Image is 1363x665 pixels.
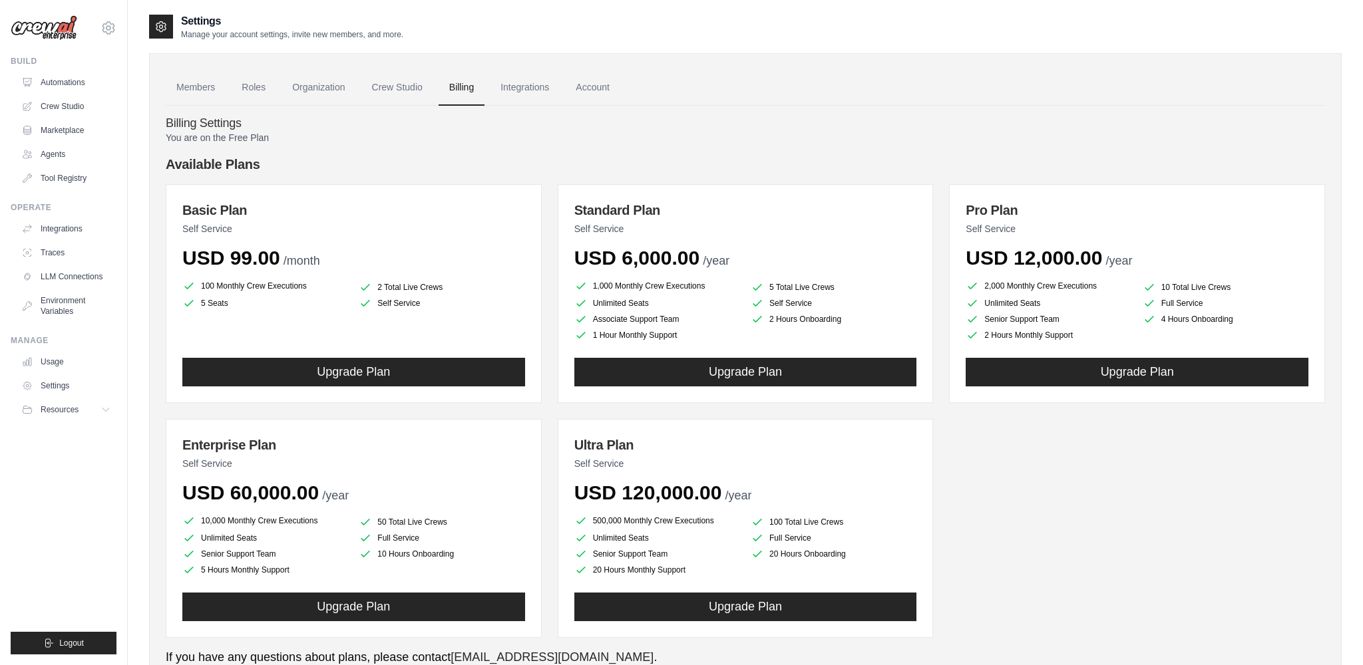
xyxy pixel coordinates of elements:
[966,201,1308,219] h3: Pro Plan
[490,70,560,106] a: Integrations
[966,313,1131,326] li: Senior Support Team
[451,650,654,664] a: [EMAIL_ADDRESS][DOMAIN_NAME]
[574,563,740,577] li: 20 Hours Monthly Support
[11,632,116,654] button: Logout
[359,281,524,294] li: 2 Total Live Crews
[182,201,525,219] h3: Basic Plan
[182,297,348,310] li: 5 Seats
[1143,281,1308,294] li: 10 Total Live Crews
[574,297,740,310] li: Unlimited Seats
[16,72,116,93] a: Automations
[182,457,525,470] p: Self Service
[574,547,740,561] li: Senior Support Team
[1105,254,1132,267] span: /year
[574,247,699,269] span: USD 6,000.00
[16,290,116,322] a: Environment Variables
[565,70,620,106] a: Account
[703,254,729,267] span: /year
[16,120,116,141] a: Marketplace
[16,96,116,117] a: Crew Studio
[574,222,917,235] p: Self Service
[182,278,348,294] li: 100 Monthly Crew Executions
[725,489,752,502] span: /year
[574,201,917,219] h3: Standard Plan
[16,399,116,420] button: Resources
[182,358,525,386] button: Upgrade Plan
[16,375,116,396] a: Settings
[16,242,116,263] a: Traces
[181,29,403,40] p: Manage your account settings, invite new members, and more.
[966,222,1308,235] p: Self Service
[166,131,1325,144] p: You are on the Free Plan
[966,329,1131,342] li: 2 Hours Monthly Support
[166,155,1325,174] h4: Available Plans
[182,513,348,529] li: 10,000 Monthly Crew Executions
[574,358,917,386] button: Upgrade Plan
[166,70,226,106] a: Members
[231,70,276,106] a: Roles
[359,531,524,545] li: Full Service
[751,531,916,545] li: Full Service
[16,351,116,372] a: Usage
[751,297,916,310] li: Self Service
[1143,297,1308,310] li: Full Service
[574,531,740,545] li: Unlimited Seats
[181,13,403,29] h2: Settings
[574,513,740,529] li: 500,000 Monthly Crew Executions
[359,297,524,310] li: Self Service
[182,247,280,269] span: USD 99.00
[41,404,79,415] span: Resources
[359,515,524,529] li: 50 Total Live Crews
[182,531,348,545] li: Unlimited Seats
[751,313,916,326] li: 2 Hours Onboarding
[751,515,916,529] li: 100 Total Live Crews
[16,144,116,165] a: Agents
[966,247,1102,269] span: USD 12,000.00
[322,489,349,502] span: /year
[16,218,116,239] a: Integrations
[282,70,355,106] a: Organization
[182,222,525,235] p: Self Service
[284,254,320,267] span: /month
[11,56,116,66] div: Build
[16,168,116,189] a: Tool Registry
[574,593,917,621] button: Upgrade Plan
[182,593,525,621] button: Upgrade Plan
[59,638,84,648] span: Logout
[11,15,77,41] img: Logo
[574,481,722,503] span: USD 120,000.00
[574,329,740,342] li: 1 Hour Monthly Support
[439,70,485,106] a: Billing
[182,481,319,503] span: USD 60,000.00
[574,457,917,470] p: Self Service
[574,278,740,294] li: 1,000 Monthly Crew Executions
[751,281,916,294] li: 5 Total Live Crews
[574,313,740,326] li: Associate Support Team
[182,547,348,561] li: Senior Support Team
[1143,313,1308,326] li: 4 Hours Onboarding
[361,70,433,106] a: Crew Studio
[966,297,1131,310] li: Unlimited Seats
[182,436,525,454] h3: Enterprise Plan
[966,278,1131,294] li: 2,000 Monthly Crew Executions
[166,116,1325,131] h4: Billing Settings
[11,202,116,213] div: Operate
[16,266,116,287] a: LLM Connections
[182,563,348,577] li: 5 Hours Monthly Support
[574,436,917,454] h3: Ultra Plan
[751,547,916,561] li: 20 Hours Onboarding
[11,335,116,346] div: Manage
[966,358,1308,386] button: Upgrade Plan
[359,547,524,561] li: 10 Hours Onboarding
